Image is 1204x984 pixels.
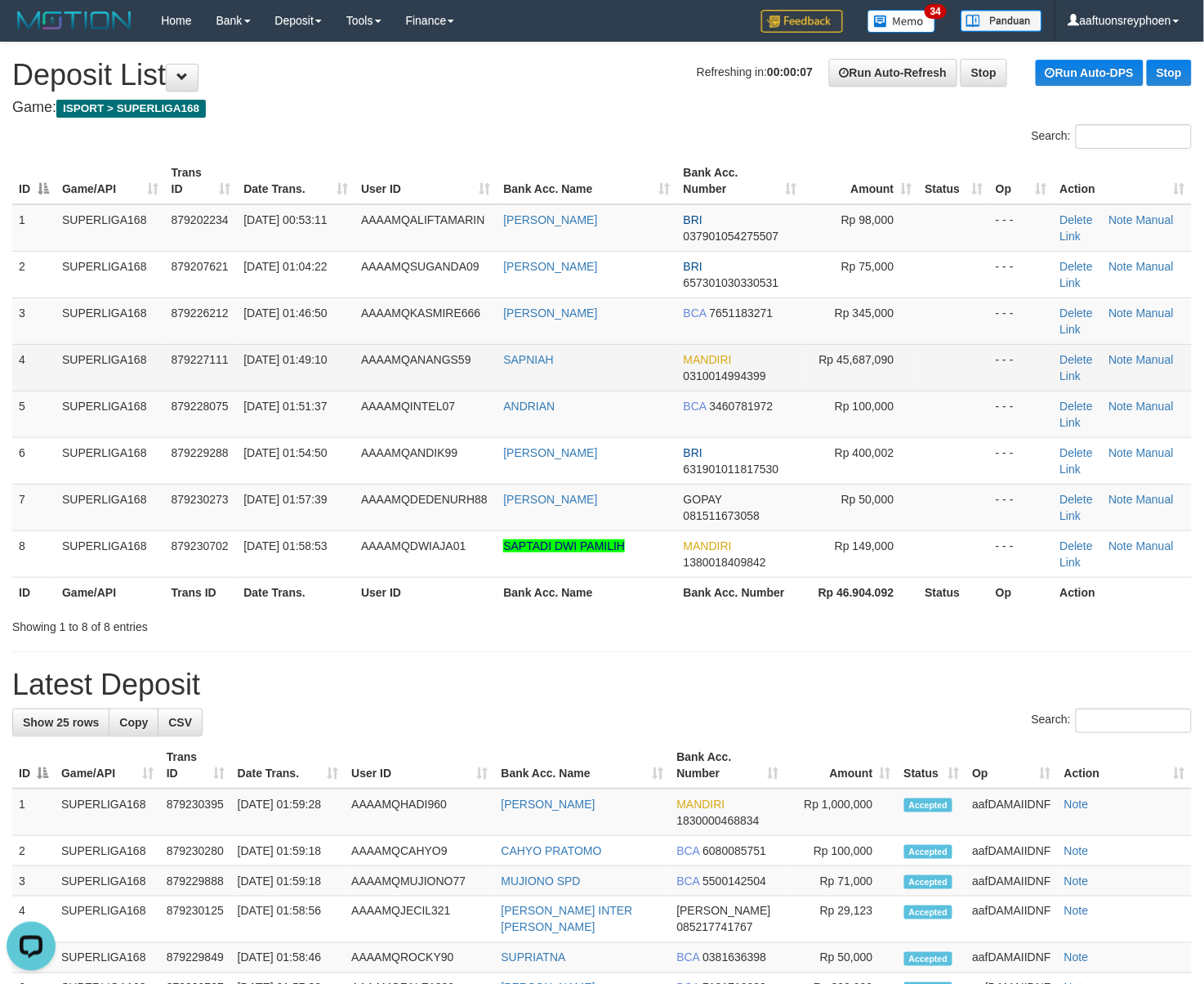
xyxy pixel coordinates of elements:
[965,836,1057,866] td: aafDAMAIIDNF
[989,158,1054,204] th: Op: activate to sort column ascending
[503,213,597,226] a: [PERSON_NAME]
[1109,213,1134,226] a: Note
[804,158,919,204] th: Amount: activate to sort column ascending
[1109,306,1134,320] a: Note
[243,400,327,413] span: [DATE] 01:51:37
[835,400,894,413] span: Rp 100,000
[56,391,165,437] td: SUPERLIGA168
[231,866,346,897] td: [DATE] 01:59:18
[12,484,56,530] td: 7
[671,742,786,789] th: Bank Acc. Number: activate to sort column ascending
[503,446,597,459] a: [PERSON_NAME]
[684,276,779,289] span: Copy 657301030330531 to clipboard
[243,260,327,273] span: [DATE] 01:04:22
[12,742,55,789] th: ID: activate to sort column descending
[835,306,894,320] span: Rp 345,000
[677,951,700,964] span: BCA
[1076,709,1192,733] input: Search:
[785,897,897,943] td: Rp 29,123
[12,204,56,252] td: 1
[1064,905,1089,918] a: Note
[1054,158,1192,204] th: Action: activate to sort column ascending
[55,897,160,943] td: SUPERLIGA168
[56,484,165,530] td: SUPERLIGA168
[56,158,165,204] th: Game/API: activate to sort column ascending
[684,306,707,320] span: BCA
[55,742,160,789] th: Game/API: activate to sort column ascending
[502,874,581,888] a: MUJIONO SPD
[361,446,457,459] span: AAAAMQANDIK99
[697,65,813,78] span: Refreshing in:
[684,539,732,552] span: MANDIRI
[231,897,346,943] td: [DATE] 01:58:56
[1032,709,1192,733] label: Search:
[12,866,55,897] td: 3
[12,530,56,577] td: 8
[503,539,625,552] a: SAPTADI DWI PAMILIH
[819,353,894,366] span: Rp 45,687,090
[989,437,1054,484] td: - - -
[684,230,779,243] span: Copy 037901054275507 to clipboard
[231,789,346,836] td: [DATE] 01:59:28
[1060,213,1093,226] a: Delete
[761,10,843,33] img: Feedback.jpg
[867,10,936,33] img: Button%20Memo.svg
[710,306,774,320] span: Copy 7651183271 to clipboard
[1076,124,1192,149] input: Search:
[965,866,1057,897] td: aafDAMAIIDNF
[502,905,633,934] a: [PERSON_NAME] INTER [PERSON_NAME]
[361,400,455,413] span: AAAAMQINTEL07
[160,943,231,973] td: 879229849
[237,158,355,204] th: Date Trans.: activate to sort column ascending
[361,306,480,320] span: AAAAMQKASMIRE666
[361,539,466,552] span: AAAAMQDWIAJA01
[12,59,1192,92] h1: Deposit List
[965,943,1057,973] td: aafDAMAIIDNF
[160,897,231,943] td: 879230125
[1060,306,1174,336] a: Manual Link
[1147,60,1192,86] a: Stop
[1060,353,1093,366] a: Delete
[1064,874,1089,888] a: Note
[168,716,192,729] span: CSV
[165,577,238,607] th: Trans ID
[1060,446,1093,459] a: Delete
[503,306,597,320] a: [PERSON_NAME]
[1032,124,1192,149] label: Search:
[12,612,489,635] div: Showing 1 to 8 of 8 entries
[677,844,700,857] span: BCA
[243,213,327,226] span: [DATE] 00:53:11
[684,260,702,273] span: BRI
[702,874,766,888] span: Copy 5500142504 to clipboard
[12,251,56,297] td: 2
[1036,60,1144,86] a: Run Auto-DPS
[172,400,229,413] span: 879228075
[502,844,602,857] a: CAHYO PRATOMO
[172,446,229,459] span: 879229288
[12,344,56,391] td: 4
[804,577,919,607] th: Rp 46.904.092
[243,539,327,552] span: [DATE] 01:58:53
[989,577,1054,607] th: Op
[231,836,346,866] td: [DATE] 01:59:18
[989,530,1054,577] td: - - -
[243,446,327,459] span: [DATE] 01:54:50
[1060,213,1174,243] a: Manual Link
[160,742,231,789] th: Trans ID: activate to sort column ascending
[785,836,897,866] td: Rp 100,000
[361,353,471,366] span: AAAAMQANANGS59
[56,251,165,297] td: SUPERLIGA168
[503,353,553,366] a: SAPNIAH
[1064,951,1089,964] a: Note
[56,204,165,252] td: SUPERLIGA168
[989,391,1054,437] td: - - -
[243,353,327,366] span: [DATE] 01:49:10
[904,952,953,966] span: Accepted
[12,577,56,607] th: ID
[160,789,231,836] td: 879230395
[345,897,494,943] td: AAAAMQJECIL321
[1060,400,1174,429] a: Manual Link
[172,539,229,552] span: 879230702
[172,353,229,366] span: 879227111
[785,943,897,973] td: Rp 50,000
